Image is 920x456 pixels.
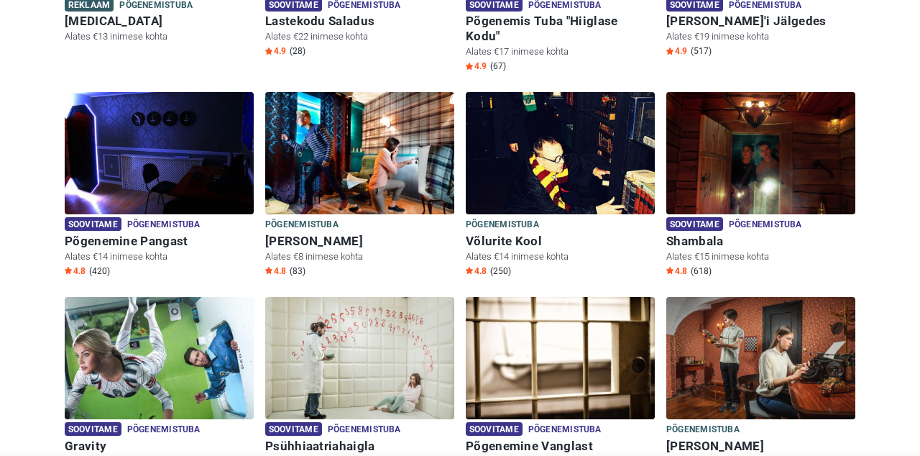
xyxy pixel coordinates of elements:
span: (250) [490,265,511,277]
img: Gravity [65,297,254,419]
span: Põgenemistuba [127,217,201,233]
h6: Shambala [666,234,855,249]
span: Soovitame [65,217,121,231]
img: Star [466,267,473,274]
span: Põgenemistuba [528,422,602,438]
span: Põgenemistuba [265,217,339,233]
span: 4.8 [65,265,86,277]
span: 4.8 [666,265,687,277]
h6: [PERSON_NAME]'i Jälgedes [666,14,855,29]
p: Alates €14 inimese kohta [466,250,655,263]
h6: [MEDICAL_DATA] [65,14,254,29]
h6: [PERSON_NAME] [265,234,454,249]
span: Põgenemistuba [729,217,802,233]
img: Star [666,47,673,55]
span: Põgenemistuba [328,422,401,438]
span: 4.8 [466,265,487,277]
img: Star [65,267,72,274]
p: Alates €17 inimese kohta [466,45,655,58]
p: Alates €22 inimese kohta [265,30,454,43]
a: Sherlock Holmes Põgenemistuba [PERSON_NAME] Alates €8 inimese kohta Star4.8 (83) [265,92,454,280]
img: Shambala [666,92,855,214]
p: Alates €14 inimese kohta [65,250,254,263]
span: Põgenemistuba [127,422,201,438]
span: Soovitame [65,422,121,436]
a: Põgenemine Pangast Soovitame Põgenemistuba Põgenemine Pangast Alates €14 inimese kohta Star4.8 (420) [65,92,254,280]
a: Shambala Soovitame Põgenemistuba Shambala Alates €15 inimese kohta Star4.8 (618) [666,92,855,280]
span: (420) [89,265,110,277]
span: (517) [691,45,712,57]
h6: Gravity [65,439,254,454]
span: Põgenemistuba [666,422,740,438]
a: Võlurite Kool Põgenemistuba Võlurite Kool Alates €14 inimese kohta Star4.8 (250) [466,92,655,280]
h6: Põgenemine Pangast [65,234,254,249]
span: Soovitame [666,217,723,231]
img: Star [466,63,473,70]
img: Põgenemine Vanglast [466,297,655,419]
img: Sherlock Holmes [265,92,454,214]
span: 4.9 [466,60,487,72]
span: (67) [490,60,506,72]
h6: Põgenemine Vanglast [466,439,655,454]
span: (28) [290,45,305,57]
span: 4.9 [666,45,687,57]
p: Alates €8 inimese kohta [265,250,454,263]
img: Võlurite Kool [466,92,655,214]
p: Alates €13 inimese kohta [65,30,254,43]
span: Soovitame [265,422,322,436]
span: Põgenemistuba [466,217,539,233]
img: Psühhiaatriahaigla [265,297,454,419]
h6: Võlurite Kool [466,234,655,249]
p: Alates €19 inimese kohta [666,30,855,43]
img: Star [265,47,272,55]
h6: Psühhiaatriahaigla [265,439,454,454]
img: Baker Street 221 B [666,297,855,419]
img: Star [666,267,673,274]
span: (618) [691,265,712,277]
span: (83) [290,265,305,277]
span: Soovitame [466,422,523,436]
h6: Põgenemis Tuba "Hiiglase Kodu" [466,14,655,44]
span: 4.9 [265,45,286,57]
h6: Lastekodu Saladus [265,14,454,29]
img: Star [265,267,272,274]
img: Põgenemine Pangast [65,92,254,214]
span: 4.8 [265,265,286,277]
p: Alates €15 inimese kohta [666,250,855,263]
